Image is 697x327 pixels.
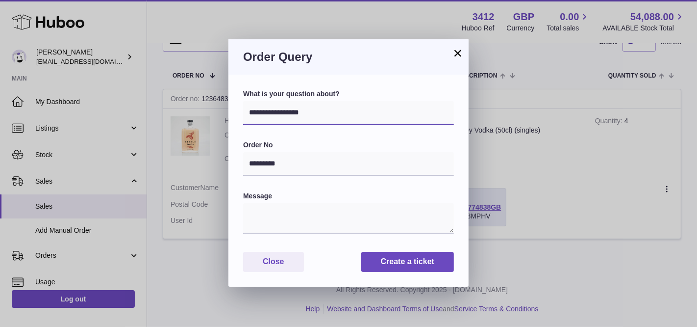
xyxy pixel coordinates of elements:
h3: Order Query [243,49,454,65]
label: Order No [243,140,454,150]
label: What is your question about? [243,89,454,99]
label: Message [243,191,454,201]
button: Create a ticket [361,252,454,272]
button: × [452,47,464,59]
button: Close [243,252,304,272]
